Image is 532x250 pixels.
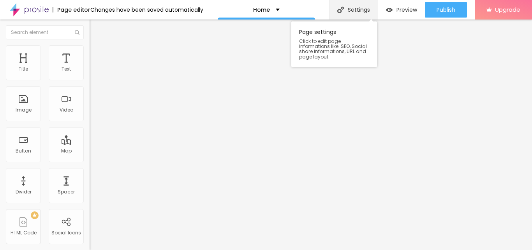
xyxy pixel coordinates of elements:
span: Click to edit page informations like: SEO, Social share informations, URL and page layout. [299,39,369,59]
div: Image [16,107,32,113]
div: Text [62,66,71,72]
div: Page settings [291,21,377,67]
button: Publish [425,2,467,18]
div: Changes have been saved automatically [90,7,203,12]
div: Map [61,148,72,154]
div: Page editor [53,7,90,12]
div: Video [60,107,73,113]
div: HTML Code [11,230,37,236]
img: view-1.svg [386,7,393,13]
div: Spacer [58,189,75,195]
div: Title [19,66,28,72]
div: Social Icons [51,230,81,236]
span: Upgrade [495,6,520,13]
input: Search element [6,25,84,39]
div: Divider [16,189,32,195]
button: Preview [378,2,425,18]
span: Preview [396,7,417,13]
img: Icone [75,30,79,35]
div: Button [16,148,31,154]
img: Icone [337,7,344,13]
span: Publish [437,7,455,13]
p: Home [253,7,270,12]
iframe: Editor [90,20,532,250]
